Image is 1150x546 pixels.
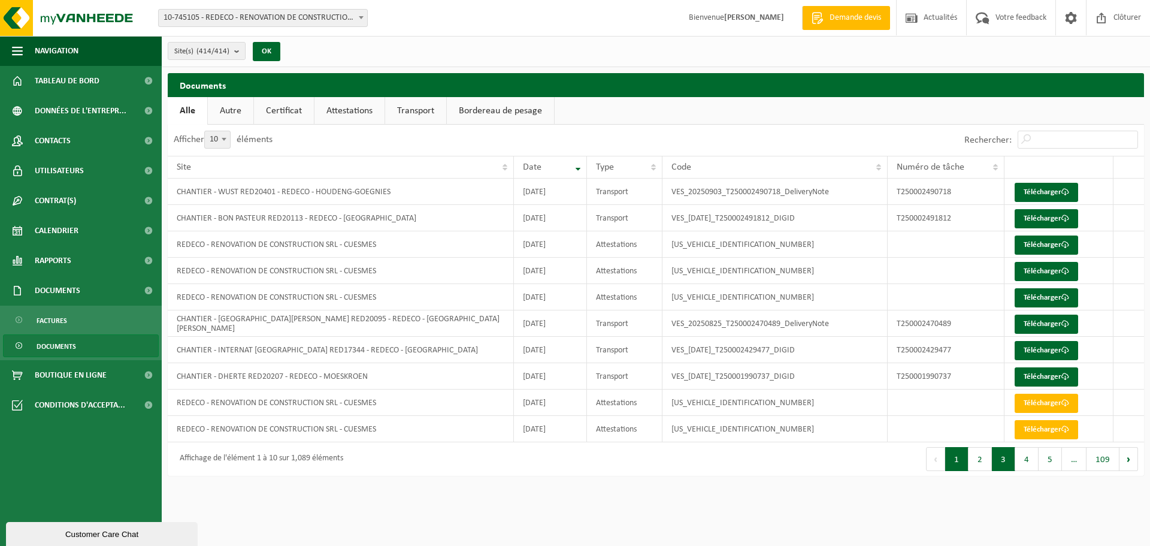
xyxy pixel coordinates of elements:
[662,337,888,363] td: VES_[DATE]_T250002429477_DIGID
[168,363,514,390] td: CHANTIER - DHERTE RED20207 - REDECO - MOESKROEN
[1015,367,1078,387] a: Télécharger
[1015,341,1078,360] a: Télécharger
[35,126,71,156] span: Contacts
[596,162,614,172] span: Type
[514,179,587,205] td: [DATE]
[385,97,446,125] a: Transport
[37,335,76,358] span: Documents
[6,520,200,546] iframe: chat widget
[177,162,191,172] span: Site
[523,162,541,172] span: Date
[587,284,662,310] td: Attestations
[888,310,1004,337] td: T250002470489
[1015,183,1078,202] a: Télécharger
[447,97,554,125] a: Bordereau de pesage
[314,97,385,125] a: Attestations
[35,186,76,216] span: Contrat(s)
[1062,447,1087,471] span: …
[253,42,280,61] button: OK
[35,246,71,276] span: Rapports
[168,258,514,284] td: REDECO - RENOVATION DE CONSTRUCTION SRL - CUESMES
[514,390,587,416] td: [DATE]
[35,276,80,306] span: Documents
[514,258,587,284] td: [DATE]
[254,97,314,125] a: Certificat
[174,448,343,470] div: Affichage de l'élément 1 à 10 sur 1,089 éléments
[35,390,125,420] span: Conditions d'accepta...
[662,390,888,416] td: [US_VEHICLE_IDENTIFICATION_NUMBER]
[587,416,662,442] td: Attestations
[174,135,273,144] label: Afficher éléments
[587,390,662,416] td: Attestations
[514,205,587,231] td: [DATE]
[35,360,107,390] span: Boutique en ligne
[662,416,888,442] td: [US_VEHICLE_IDENTIFICATION_NUMBER]
[3,309,159,331] a: Factures
[514,231,587,258] td: [DATE]
[204,131,231,149] span: 10
[168,179,514,205] td: CHANTIER - WUST RED20401 - REDECO - HOUDENG-GOEGNIES
[587,337,662,363] td: Transport
[35,216,78,246] span: Calendrier
[168,284,514,310] td: REDECO - RENOVATION DE CONSTRUCTION SRL - CUESMES
[964,135,1012,145] label: Rechercher:
[35,96,126,126] span: Données de l'entrepr...
[587,205,662,231] td: Transport
[662,231,888,258] td: [US_VEHICLE_IDENTIFICATION_NUMBER]
[168,416,514,442] td: REDECO - RENOVATION DE CONSTRUCTION SRL - CUESMES
[168,231,514,258] td: REDECO - RENOVATION DE CONSTRUCTION SRL - CUESMES
[888,205,1004,231] td: T250002491812
[37,309,67,332] span: Factures
[662,284,888,310] td: [US_VEHICLE_IDENTIFICATION_NUMBER]
[1119,447,1138,471] button: Next
[168,337,514,363] td: CHANTIER - INTERNAT [GEOGRAPHIC_DATA] RED17344 - REDECO - [GEOGRAPHIC_DATA]
[168,310,514,337] td: CHANTIER - [GEOGRAPHIC_DATA][PERSON_NAME] RED20095 - REDECO - [GEOGRAPHIC_DATA][PERSON_NAME]
[514,416,587,442] td: [DATE]
[587,231,662,258] td: Attestations
[888,363,1004,390] td: T250001990737
[724,13,784,22] strong: [PERSON_NAME]
[827,12,884,24] span: Demande devis
[168,42,246,60] button: Site(s)(414/414)
[514,310,587,337] td: [DATE]
[514,363,587,390] td: [DATE]
[514,284,587,310] td: [DATE]
[992,447,1015,471] button: 3
[1039,447,1062,471] button: 5
[926,447,945,471] button: Previous
[158,9,368,27] span: 10-745105 - REDECO - RENOVATION DE CONSTRUCTION SRL - CUESMES
[888,179,1004,205] td: T250002490718
[662,179,888,205] td: VES_20250903_T250002490718_DeliveryNote
[662,205,888,231] td: VES_[DATE]_T250002491812_DIGID
[174,43,229,61] span: Site(s)
[168,205,514,231] td: CHANTIER - BON PASTEUR RED20113 - REDECO - [GEOGRAPHIC_DATA]
[514,337,587,363] td: [DATE]
[168,73,1144,96] h2: Documents
[1015,288,1078,307] a: Télécharger
[587,258,662,284] td: Attestations
[35,156,84,186] span: Utilisateurs
[168,390,514,416] td: REDECO - RENOVATION DE CONSTRUCTION SRL - CUESMES
[945,447,969,471] button: 1
[662,363,888,390] td: VES_[DATE]_T250001990737_DIGID
[587,179,662,205] td: Transport
[662,258,888,284] td: [US_VEHICLE_IDENTIFICATION_NUMBER]
[1015,209,1078,228] a: Télécharger
[969,447,992,471] button: 2
[662,310,888,337] td: VES_20250825_T250002470489_DeliveryNote
[35,66,99,96] span: Tableau de bord
[3,334,159,357] a: Documents
[671,162,691,172] span: Code
[159,10,367,26] span: 10-745105 - REDECO - RENOVATION DE CONSTRUCTION SRL - CUESMES
[1015,420,1078,439] a: Télécharger
[587,363,662,390] td: Transport
[1087,447,1119,471] button: 109
[888,337,1004,363] td: T250002429477
[897,162,964,172] span: Numéro de tâche
[1015,315,1078,334] a: Télécharger
[1015,394,1078,413] a: Télécharger
[168,97,207,125] a: Alle
[208,97,253,125] a: Autre
[35,36,78,66] span: Navigation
